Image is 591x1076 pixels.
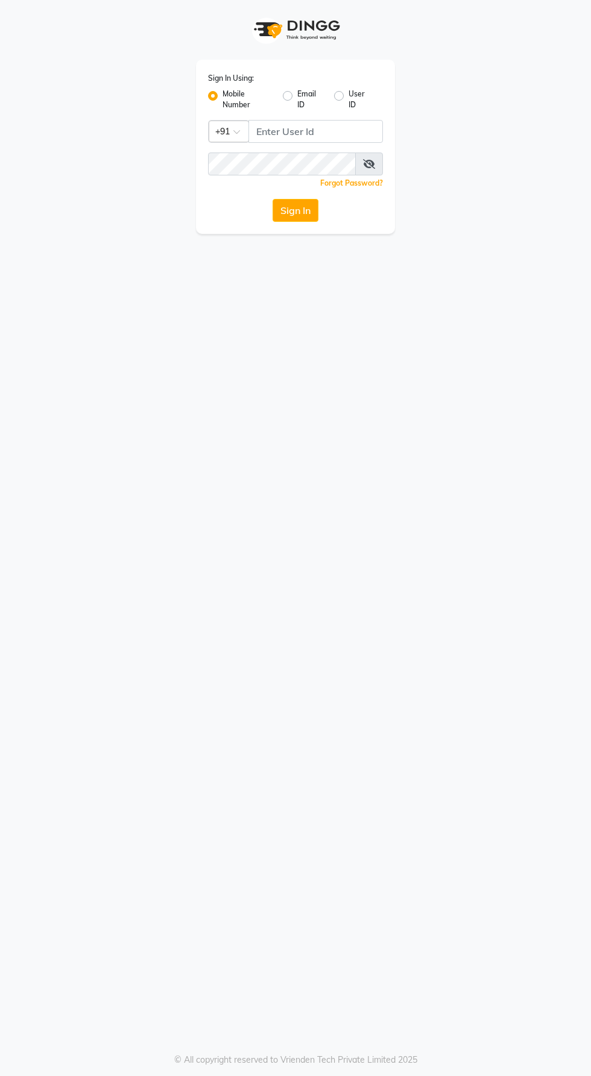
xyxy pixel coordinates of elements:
input: Username [248,120,383,143]
input: Username [208,153,356,175]
label: Email ID [297,89,324,110]
label: Mobile Number [223,89,273,110]
a: Forgot Password? [320,178,383,187]
label: Sign In Using: [208,73,254,84]
img: logo1.svg [247,12,344,48]
button: Sign In [273,199,318,222]
label: User ID [349,89,373,110]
